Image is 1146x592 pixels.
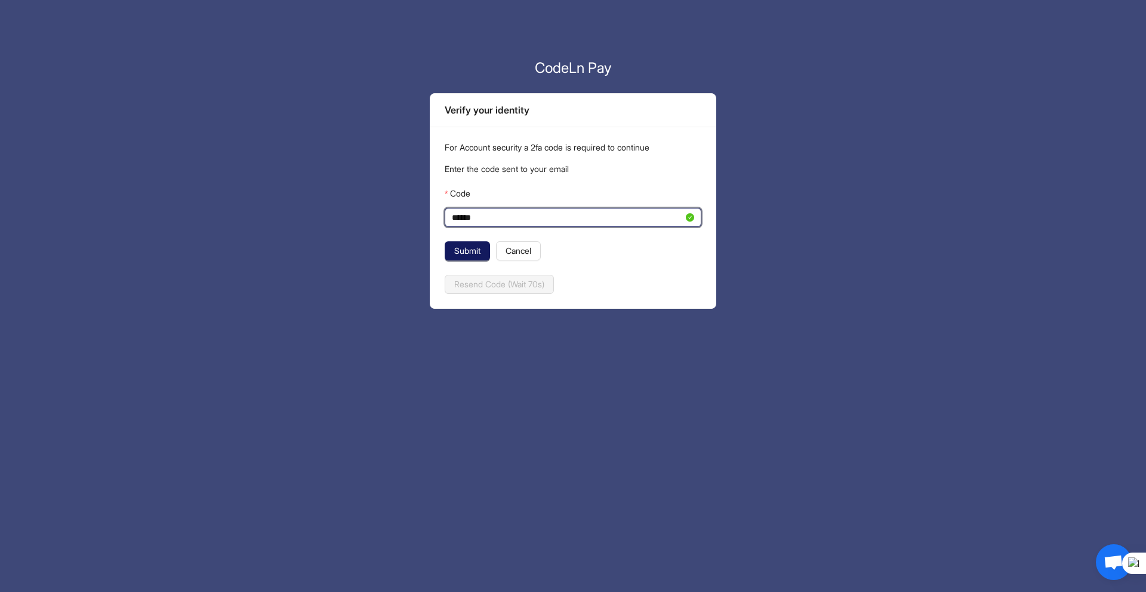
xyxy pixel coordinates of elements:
span: Cancel [506,244,531,257]
a: Open chat [1096,544,1132,580]
p: Enter the code sent to your email [445,162,701,176]
p: CodeLn Pay [430,57,716,79]
input: Code [452,211,683,224]
button: Cancel [496,241,541,260]
div: Verify your identity [445,103,701,118]
label: Code [445,184,470,203]
button: Submit [445,241,490,260]
p: For Account security a 2fa code is required to continue [445,141,701,154]
span: Resend Code (Wait 70s) [454,278,544,291]
span: Submit [454,244,480,257]
button: Resend Code (Wait 70s) [445,275,554,294]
